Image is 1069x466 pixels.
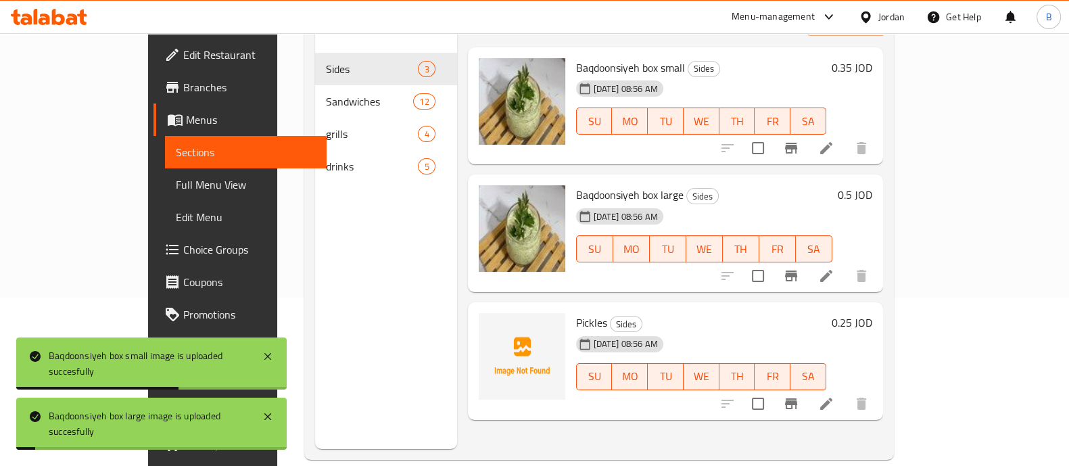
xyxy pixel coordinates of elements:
button: SU [576,363,613,390]
div: Sides [610,316,642,332]
button: SU [576,108,613,135]
div: items [418,126,435,142]
button: TH [719,363,755,390]
button: Branch-specific-item [775,260,807,292]
button: TU [650,235,686,262]
span: Edit Restaurant [183,47,316,63]
span: WE [689,367,714,386]
span: FR [760,112,785,131]
span: TU [653,367,678,386]
a: Menus [153,103,327,136]
span: SU [582,239,608,259]
button: WE [684,108,719,135]
h6: 0.35 JOD [832,58,872,77]
button: SA [790,363,826,390]
span: Select to update [744,262,772,290]
button: FR [755,363,790,390]
span: Sides [611,317,642,332]
span: Branches [183,79,316,95]
button: delete [845,260,878,292]
button: FR [755,108,790,135]
span: Edit Menu [176,209,316,225]
span: Select to update [744,134,772,162]
a: Sections [165,136,327,168]
button: TH [723,235,759,262]
button: MO [612,363,648,390]
span: MO [617,112,642,131]
span: [DATE] 08:56 AM [588,83,663,95]
span: WE [692,239,717,259]
div: Baqdoonsiyeh box large image is uploaded succesfully [49,409,249,439]
button: Branch-specific-item [775,132,807,164]
span: Sandwiches [326,93,414,110]
a: Edit menu item [818,140,834,156]
a: Full Menu View [165,168,327,201]
span: TH [725,367,750,386]
button: SA [796,235,832,262]
div: items [418,61,435,77]
a: Coupons [153,266,327,298]
span: FR [765,239,790,259]
div: Sides3 [315,53,457,85]
img: Baqdoonsiyeh box small [479,58,565,145]
button: TH [719,108,755,135]
span: Sides [326,61,419,77]
a: Promotions [153,298,327,331]
button: FR [759,235,796,262]
div: Sandwiches12 [315,85,457,118]
span: Pickles [576,312,607,333]
span: SA [796,367,821,386]
a: Coverage Report [153,396,327,428]
img: Pickles [479,313,565,400]
button: WE [684,363,719,390]
span: Baqdoonsiyeh box large [576,185,684,205]
span: B [1045,9,1051,24]
div: Menu-management [732,9,815,25]
a: Edit menu item [818,396,834,412]
button: MO [613,235,650,262]
span: 5 [419,160,434,173]
span: WE [689,112,714,131]
button: SA [790,108,826,135]
span: MO [617,367,642,386]
span: Sides [687,189,718,204]
span: 3 [419,63,434,76]
div: Baqdoonsiyeh box small image is uploaded succesfully [49,348,249,379]
a: Branches [153,71,327,103]
span: 4 [419,128,434,141]
span: Sections [176,144,316,160]
button: delete [845,388,878,420]
span: Select to update [744,390,772,418]
div: grills4 [315,118,457,150]
div: items [418,158,435,174]
button: delete [845,132,878,164]
button: TU [648,108,684,135]
span: Coupons [183,274,316,290]
span: MO [619,239,644,259]
button: Branch-specific-item [775,388,807,420]
span: TH [725,112,750,131]
span: TH [728,239,754,259]
span: Full Menu View [176,177,316,193]
span: SU [582,112,607,131]
a: Menu disclaimer [153,331,327,363]
span: FR [760,367,785,386]
h6: 0.5 JOD [838,185,872,204]
h6: 0.25 JOD [832,313,872,332]
a: Edit Menu [165,201,327,233]
button: SU [576,235,613,262]
span: Baqdoonsiyeh box small [576,57,685,78]
nav: Menu sections [315,47,457,188]
span: [DATE] 08:56 AM [588,337,663,350]
span: SU [582,367,607,386]
div: drinks [326,158,419,174]
span: TU [655,239,681,259]
button: WE [686,235,723,262]
a: Edit Restaurant [153,39,327,71]
span: Choice Groups [183,241,316,258]
span: grills [326,126,419,142]
span: Grocery Checklist [183,436,316,452]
